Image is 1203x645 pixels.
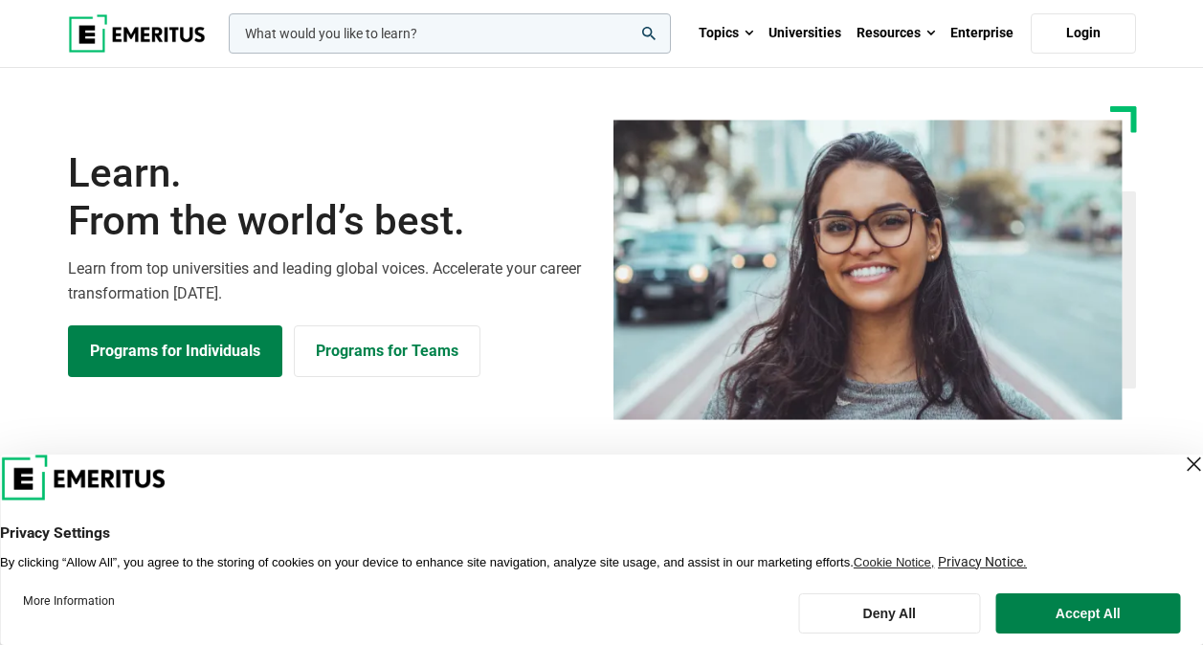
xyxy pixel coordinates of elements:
[68,197,590,245] span: From the world’s best.
[613,120,1123,420] img: Learn from the world's best
[294,325,480,377] a: Explore for Business
[1031,13,1136,54] a: Login
[68,325,282,377] a: Explore Programs
[68,256,590,305] p: Learn from top universities and leading global voices. Accelerate your career transformation [DATE].
[68,149,590,246] h1: Learn.
[229,13,671,54] input: woocommerce-product-search-field-0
